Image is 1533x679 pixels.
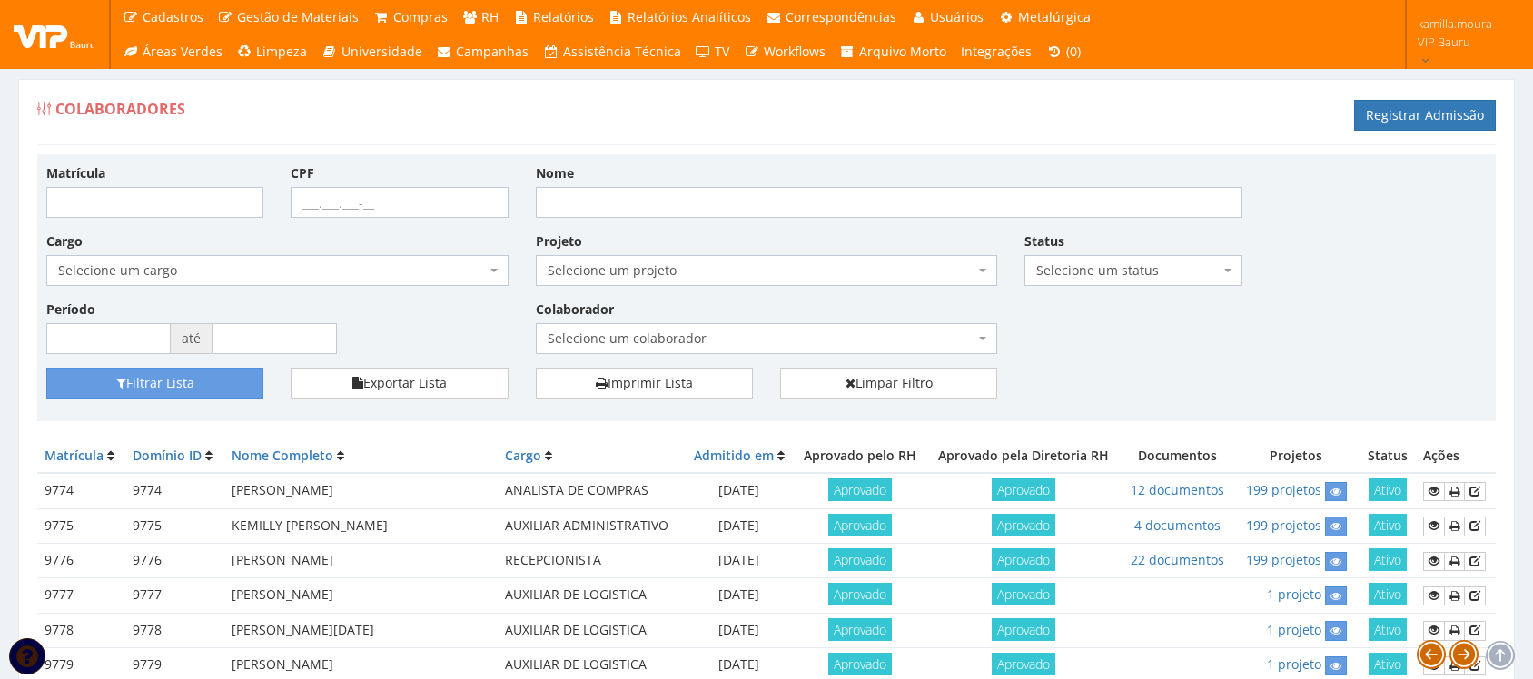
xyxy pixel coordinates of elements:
[498,578,684,613] td: AUXILIAR DE LOGISTICA
[1233,439,1359,473] th: Projetos
[684,473,794,508] td: [DATE]
[37,578,125,613] td: 9777
[1416,439,1496,473] th: Ações
[37,544,125,578] td: 9776
[171,323,213,354] span: até
[456,43,529,60] span: Campanhas
[1018,8,1091,25] span: Metalúrgica
[1066,43,1081,60] span: (0)
[833,34,954,69] a: Arquivo Morto
[125,508,224,543] td: 9775
[688,34,737,69] a: TV
[992,548,1055,571] span: Aprovado
[481,8,499,25] span: RH
[954,34,1039,69] a: Integrações
[1131,481,1224,498] a: 12 documentos
[224,544,498,578] td: [PERSON_NAME]
[684,508,794,543] td: [DATE]
[992,478,1055,501] span: Aprovado
[46,300,95,319] label: Período
[224,578,498,613] td: [PERSON_NAME]
[37,613,125,647] td: 9778
[430,34,537,69] a: Campanhas
[992,583,1055,605] span: Aprovado
[14,21,95,48] img: logo
[125,473,224,508] td: 9774
[498,544,684,578] td: RECEPCIONISTA
[737,34,833,69] a: Workflows
[828,478,892,501] span: Aprovado
[1246,551,1321,568] a: 199 projetos
[224,613,498,647] td: [PERSON_NAME][DATE]
[1246,517,1321,534] a: 199 projetos
[291,187,508,218] input: ___.___.___-__
[1359,439,1416,473] th: Status
[314,34,430,69] a: Universidade
[143,8,203,25] span: Cadastros
[237,8,359,25] span: Gestão de Materiais
[536,34,688,69] a: Assistência Técnica
[1036,261,1219,280] span: Selecione um status
[684,578,794,613] td: [DATE]
[1131,551,1224,568] a: 22 documentos
[794,439,926,473] th: Aprovado pelo RH
[548,330,975,348] span: Selecione um colaborador
[1246,481,1321,498] a: 199 projetos
[1267,621,1321,638] a: 1 projeto
[536,368,753,399] a: Imprimir Lista
[1039,34,1088,69] a: (0)
[828,618,892,641] span: Aprovado
[125,578,224,613] td: 9777
[341,43,422,60] span: Universidade
[536,300,614,319] label: Colaborador
[1369,618,1407,641] span: Ativo
[498,613,684,647] td: AUXILIAR DE LOGISTICA
[828,653,892,675] span: Aprovado
[930,8,984,25] span: Usuários
[37,508,125,543] td: 9775
[55,99,185,119] span: Colaboradores
[224,473,498,508] td: [PERSON_NAME]
[684,613,794,647] td: [DATE]
[992,618,1055,641] span: Aprovado
[498,473,684,508] td: ANALISTA DE COMPRAS
[1369,478,1407,501] span: Ativo
[143,43,223,60] span: Áreas Verdes
[1267,655,1321,673] a: 1 projeto
[125,544,224,578] td: 9776
[46,255,509,286] span: Selecione um cargo
[536,255,998,286] span: Selecione um projeto
[232,447,333,464] a: Nome Completo
[256,43,307,60] span: Limpeza
[46,232,83,251] label: Cargo
[715,43,729,60] span: TV
[505,447,541,464] a: Cargo
[1134,517,1221,534] a: 4 documentos
[1369,548,1407,571] span: Ativo
[628,8,751,25] span: Relatórios Analíticos
[115,34,230,69] a: Áreas Verdes
[780,368,997,399] a: Limpar Filtro
[291,164,314,182] label: CPF
[536,164,574,182] label: Nome
[859,43,946,60] span: Arquivo Morto
[828,548,892,571] span: Aprovado
[694,447,774,464] a: Admitido em
[533,8,594,25] span: Relatórios
[786,8,896,25] span: Correspondências
[1369,653,1407,675] span: Ativo
[230,34,315,69] a: Limpeza
[828,514,892,536] span: Aprovado
[536,232,582,251] label: Projeto
[37,473,125,508] td: 9774
[1369,514,1407,536] span: Ativo
[563,43,681,60] span: Assistência Técnica
[1267,586,1321,603] a: 1 projeto
[536,323,998,354] span: Selecione um colaborador
[125,613,224,647] td: 9778
[764,43,826,60] span: Workflows
[684,544,794,578] td: [DATE]
[992,653,1055,675] span: Aprovado
[393,8,448,25] span: Compras
[133,447,202,464] a: Domínio ID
